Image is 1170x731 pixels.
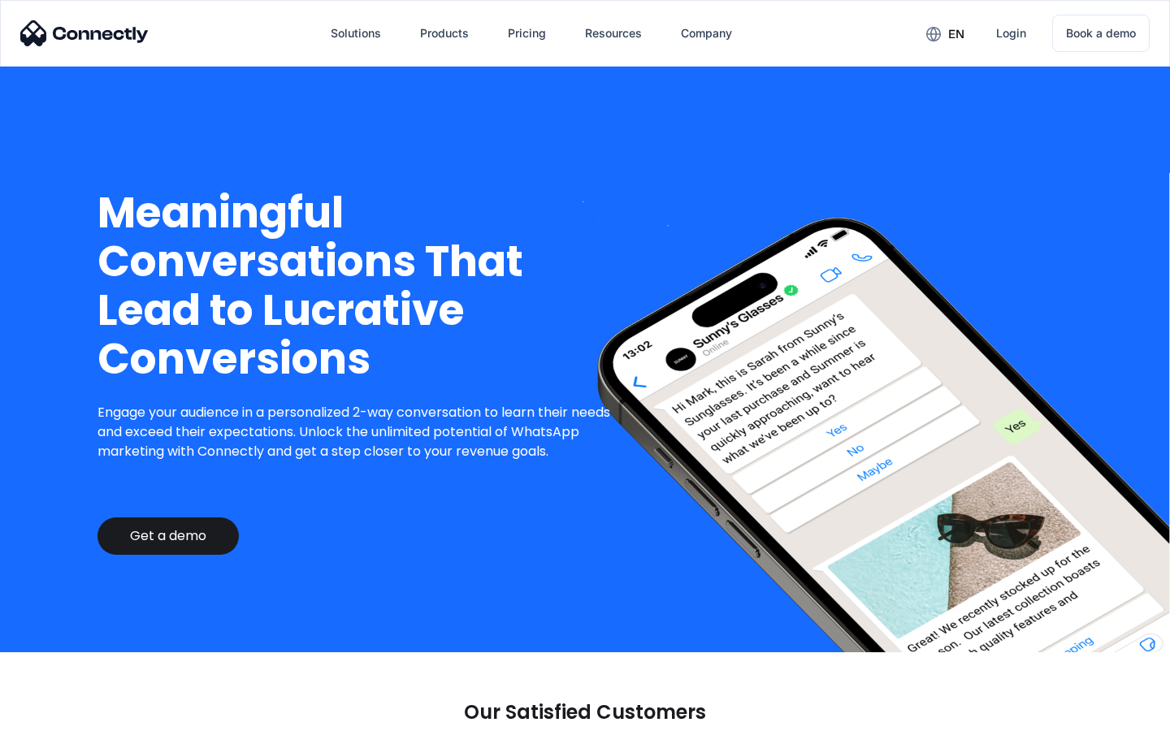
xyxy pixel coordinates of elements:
div: Get a demo [130,528,206,544]
div: Company [681,22,732,45]
div: en [948,23,964,45]
div: Pricing [508,22,546,45]
h1: Meaningful Conversations That Lead to Lucrative Conversions [97,188,623,383]
a: Book a demo [1052,15,1150,52]
ul: Language list [32,703,97,725]
a: Get a demo [97,517,239,555]
a: Pricing [495,14,559,53]
div: Login [996,22,1026,45]
img: Connectly Logo [20,20,149,46]
p: Engage your audience in a personalized 2-way conversation to learn their needs and exceed their e... [97,403,623,461]
aside: Language selected: English [16,703,97,725]
a: Login [983,14,1039,53]
div: Products [420,22,469,45]
div: Resources [585,22,642,45]
div: Solutions [331,22,381,45]
p: Our Satisfied Customers [464,701,706,724]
